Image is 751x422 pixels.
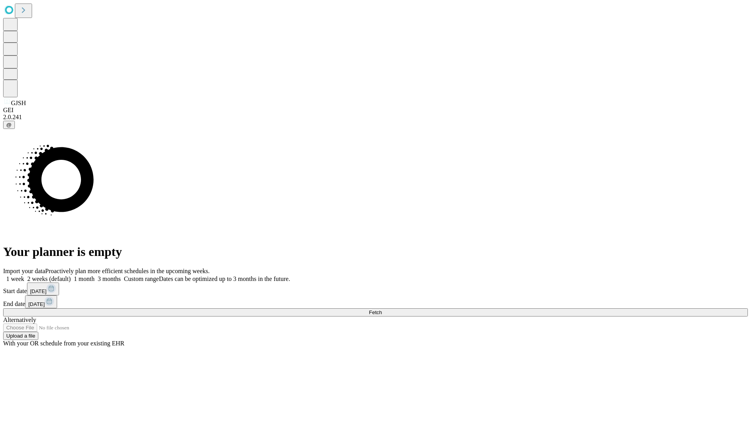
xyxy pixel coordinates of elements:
div: 2.0.241 [3,114,748,121]
button: [DATE] [25,295,57,308]
div: GEI [3,107,748,114]
button: Upload a file [3,332,38,340]
span: Import your data [3,268,45,274]
span: [DATE] [30,288,47,294]
span: 1 week [6,275,24,282]
span: 1 month [74,275,95,282]
span: [DATE] [28,301,45,307]
button: [DATE] [27,283,59,295]
span: 2 weeks (default) [27,275,71,282]
span: Fetch [369,309,382,315]
span: GJSH [11,100,26,106]
span: Alternatively [3,316,36,323]
span: Dates can be optimized up to 3 months in the future. [159,275,290,282]
button: @ [3,121,15,129]
span: With your OR schedule from your existing EHR [3,340,124,347]
span: 3 months [98,275,121,282]
span: Custom range [124,275,159,282]
div: End date [3,295,748,308]
button: Fetch [3,308,748,316]
span: Proactively plan more efficient schedules in the upcoming weeks. [45,268,210,274]
h1: Your planner is empty [3,245,748,259]
div: Start date [3,283,748,295]
span: @ [6,122,12,128]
